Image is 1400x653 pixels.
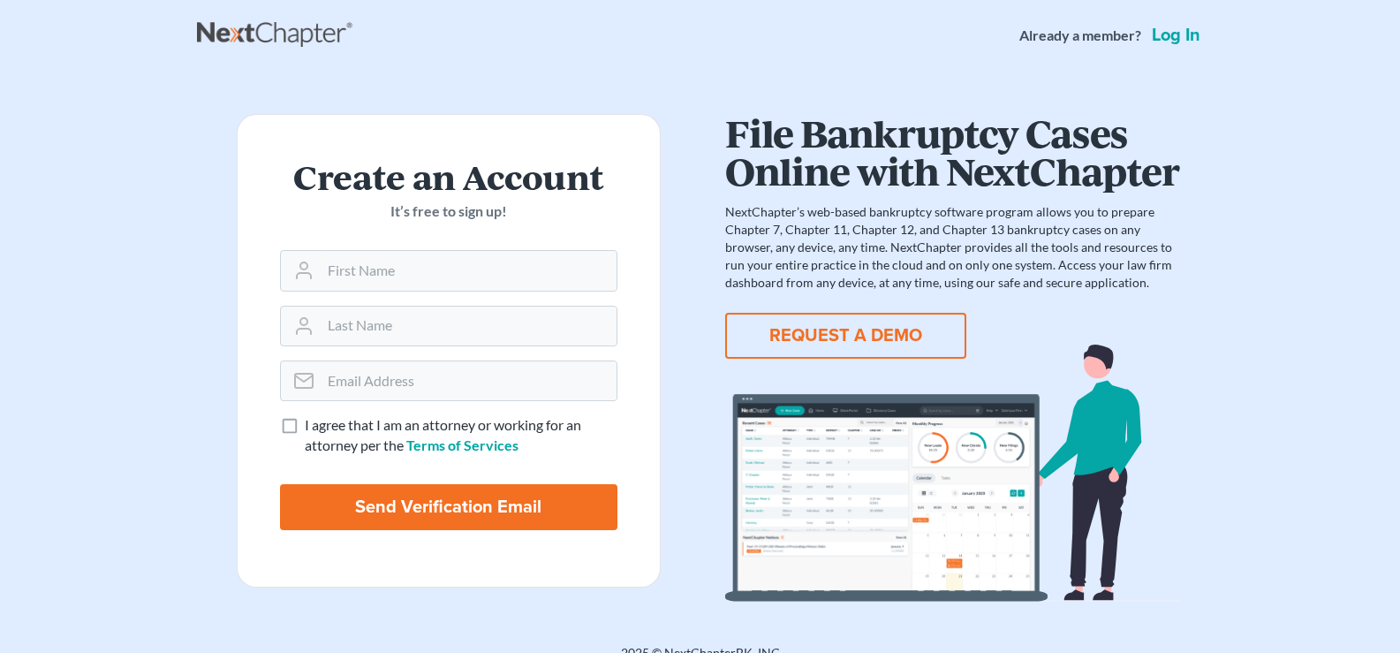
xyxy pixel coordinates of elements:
[305,416,581,453] span: I agree that I am an attorney or working for an attorney per the
[725,114,1179,189] h1: File Bankruptcy Cases Online with NextChapter
[321,361,617,400] input: Email Address
[280,201,617,222] p: It’s free to sign up!
[725,345,1179,602] img: dashboard-867a026336fddd4d87f0941869007d5e2a59e2bc3a7d80a2916e9f42c0117099.svg
[321,251,617,290] input: First Name
[321,307,617,345] input: Last Name
[1019,26,1141,46] strong: Already a member?
[406,437,518,453] a: Terms of Services
[280,484,617,530] input: Send Verification Email
[725,313,966,359] button: REQUEST A DEMO
[280,157,617,194] h2: Create an Account
[1148,27,1204,44] a: Log in
[725,203,1179,292] p: NextChapter’s web-based bankruptcy software program allows you to prepare Chapter 7, Chapter 11, ...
